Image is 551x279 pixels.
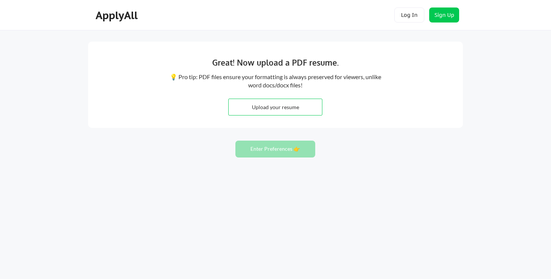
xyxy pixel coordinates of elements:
div: ApplyAll [96,9,140,22]
div: 💡 Pro tip: PDF files ensure your formatting is always preserved for viewers, unlike word docs/doc... [169,73,382,90]
div: Great! Now upload a PDF resume. [161,57,389,69]
button: Sign Up [429,7,459,22]
button: Log In [394,7,424,22]
button: Enter Preferences 👉 [235,141,315,157]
